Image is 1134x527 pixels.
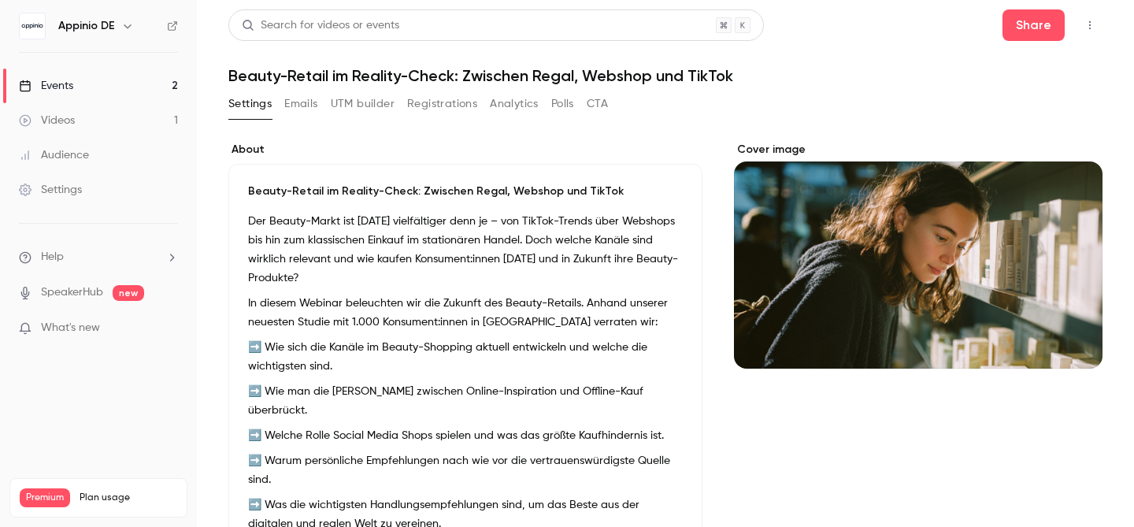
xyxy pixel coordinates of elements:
div: Videos [19,113,75,128]
a: SpeakerHub [41,284,103,301]
span: Premium [20,488,70,507]
div: Search for videos or events [242,17,399,34]
button: Share [1002,9,1065,41]
div: Settings [19,182,82,198]
button: CTA [587,91,608,117]
span: new [113,285,144,301]
p: Der Beauty-Markt ist [DATE] vielfältiger denn je – von TikTok-Trends über Webshops bis hin zum kl... [248,212,683,288]
p: In diesem Webinar beleuchten wir die Zukunft des Beauty-Retails. Anhand unserer neuesten Studie m... [248,294,683,332]
button: Emails [284,91,317,117]
h6: Appinio DE [58,18,115,34]
p: ➡️ Warum persönliche Empfehlungen nach wie vor die vertrauenswürdigste Quelle sind. [248,451,683,489]
div: Audience [19,147,89,163]
button: Polls [551,91,574,117]
button: Settings [228,91,272,117]
label: About [228,142,702,158]
li: help-dropdown-opener [19,249,178,265]
button: UTM builder [331,91,395,117]
button: Registrations [407,91,477,117]
p: ➡️ Wie sich die Kanäle im Beauty-Shopping aktuell entwickeln und welche die wichtigsten sind. [248,338,683,376]
span: Plan usage [80,492,177,504]
p: Beauty-Retail im Reality-Check: Zwischen Regal, Webshop und TikTok [248,184,683,199]
h1: Beauty-Retail im Reality-Check: Zwischen Regal, Webshop und TikTok [228,66,1102,85]
span: What's new [41,320,100,336]
p: ➡️ Welche Rolle Social Media Shops spielen und was das größte Kaufhindernis ist. [248,426,683,445]
label: Cover image [734,142,1102,158]
div: Events [19,78,73,94]
img: Appinio DE [20,13,45,39]
p: ➡️ Wie man die [PERSON_NAME] zwischen Online-Inspiration und Offline-Kauf überbrückt. [248,382,683,420]
button: Analytics [490,91,539,117]
span: Help [41,249,64,265]
section: Cover image [734,142,1102,369]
